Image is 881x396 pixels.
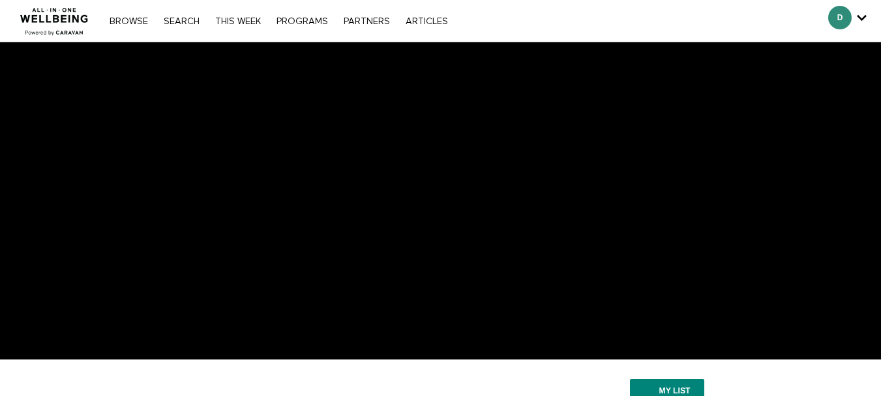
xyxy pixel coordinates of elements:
[103,14,454,27] nav: Primary
[337,17,396,26] a: PARTNERS
[209,17,267,26] a: THIS WEEK
[157,17,206,26] a: Search
[103,17,155,26] a: Browse
[270,17,335,26] a: PROGRAMS
[399,17,455,26] a: ARTICLES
